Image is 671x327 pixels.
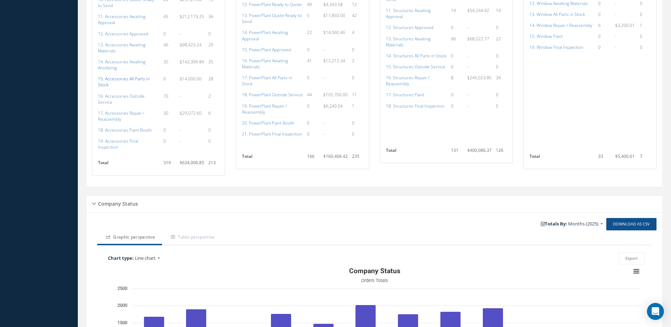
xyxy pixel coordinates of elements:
[242,92,303,98] a: 18. PowerPlant Outside Service
[467,92,469,98] span: -
[467,64,469,70] span: -
[305,72,321,89] td: 0
[97,230,162,245] a: Graphic perspective
[98,59,145,71] a: 14. Accessories Awaiting Anodizing
[386,103,445,109] a: 18. Structures Final Inspection
[162,230,222,245] a: Table perspective
[494,89,509,100] td: 0
[161,157,178,172] td: 319
[619,252,644,265] button: Export
[206,39,221,56] td: 29
[361,278,388,283] text: Orders Totals
[180,59,204,65] span: $142,396.84
[615,11,617,17] span: -
[638,9,653,20] td: 0
[108,255,134,261] b: Chart type:
[350,101,365,117] td: 1
[117,286,127,291] text: 2500
[161,39,178,56] td: 46
[98,110,144,122] a: 17. Accessories Repair / Reassembly
[98,42,145,54] a: 13. Accessories Awaiting Materials
[206,56,221,73] td: 35
[104,253,277,264] a: Chart type: Line chart
[242,120,294,126] a: 20. PowerPlant Paint Booth
[350,89,365,100] td: 11
[494,22,509,33] td: 0
[350,10,365,27] td: 42
[449,61,465,72] td: 0
[494,101,509,111] td: 0
[449,145,465,159] td: 131
[98,13,145,25] a: 11. Accessories Awaiting Approval
[161,73,178,90] td: 0
[98,76,150,88] a: 15. Accessories All Parts in Stock
[242,12,302,24] a: 13. PowerPlant Quote Ready to Send
[449,50,465,61] td: 0
[206,91,221,108] td: 2
[386,7,430,19] a: 11. Structures Awaiting Approval
[596,20,613,31] td: 6
[537,219,606,229] a: Totals By: Months (2025)
[323,29,345,35] span: $14,060.46
[494,61,509,72] td: 0
[180,93,181,99] span: -
[467,75,492,81] span: $245,023.85
[494,145,509,159] td: 126
[596,9,613,20] td: 0
[180,110,202,116] span: $29,072.60
[596,31,613,42] td: 0
[206,108,221,125] td: 6
[180,138,181,144] span: -
[305,101,321,117] td: 0
[349,267,400,275] text: Company Status
[386,53,446,59] a: 14. Structures All Parts in Stock
[527,151,596,165] th: Total
[467,103,469,109] span: -
[449,72,465,89] td: 8
[615,153,635,159] span: $5,400.61
[117,320,127,325] text: 1500
[242,103,287,115] a: 19. PowerPlant Repair / Reassembly
[206,11,221,28] td: 36
[242,58,288,70] a: 16. PowerPlant Awaiting Materials
[305,89,321,100] td: 44
[323,12,345,18] span: $17,850.00
[98,31,148,37] a: 12. Accessories Approved
[530,11,585,17] a: 13. Window All Parts in Stock
[206,28,221,39] td: 0
[350,44,365,55] td: 0
[206,157,221,172] td: 213
[386,36,430,48] a: 13. Structures Awaiting Materials
[615,22,635,28] span: $3,200.61
[530,33,563,39] a: 15. Window Paint
[449,101,465,111] td: 0
[449,89,465,100] td: 0
[449,22,465,33] td: 0
[323,153,348,159] span: $160,406.42
[350,151,365,165] td: 235
[350,72,365,89] td: 0
[350,117,365,128] td: 0
[323,1,343,7] span: $4,343.58
[386,64,445,70] a: 15. Structures Outside Service
[323,75,325,81] span: -
[161,91,178,108] td: 70
[180,42,202,48] span: $98,423.24
[305,151,321,165] td: 166
[135,255,156,261] span: Line chart
[206,136,221,153] td: 0
[467,24,469,30] span: -
[631,266,641,276] button: View chart menu, Company Status
[242,29,288,41] a: 14. PowerPlant Awaiting Approval
[323,103,343,109] span: $6,240.04
[467,147,492,153] span: $400,086.37
[386,75,429,87] a: 16. Structures Repair / Reassembly
[596,151,613,165] td: 33
[206,73,221,90] td: 28
[323,47,325,53] span: -
[449,5,465,22] td: 19
[350,128,365,139] td: 0
[180,160,204,166] span: $634,006.85
[180,31,181,37] span: -
[98,93,145,105] a: 16. Accessories Outside Service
